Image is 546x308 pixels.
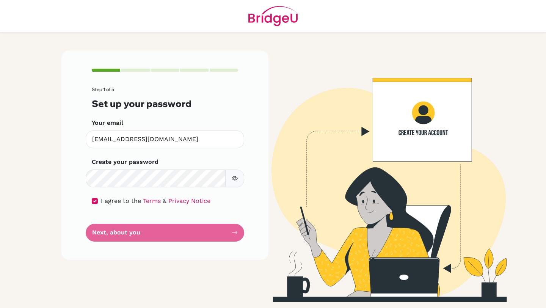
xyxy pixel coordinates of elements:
span: I agree to the [101,197,141,204]
h3: Set up your password [92,98,238,109]
a: Privacy Notice [168,197,210,204]
input: Insert your email* [86,130,244,148]
span: Step 1 of 5 [92,86,114,92]
span: & [163,197,166,204]
a: Terms [143,197,161,204]
label: Create your password [92,157,158,167]
label: Your email [92,118,123,127]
